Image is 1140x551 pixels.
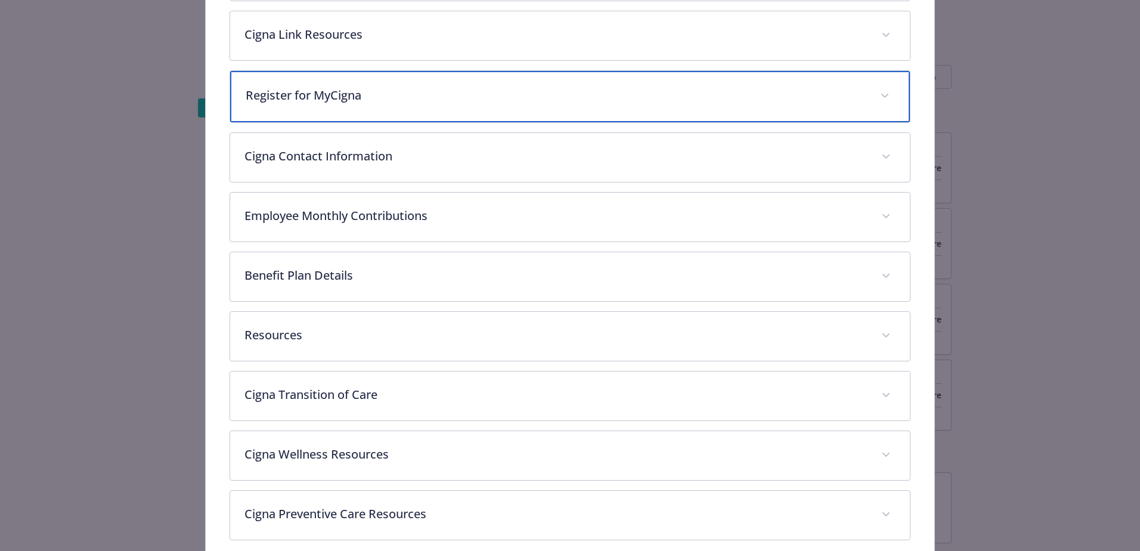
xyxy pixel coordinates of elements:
p: Register for MyCigna [246,86,866,104]
div: Cigna Preventive Care Resources [230,491,910,540]
div: Register for MyCigna [230,71,910,122]
p: Cigna Preventive Care Resources [244,505,867,523]
div: Cigna Contact Information [230,133,910,182]
div: Resources [230,312,910,361]
p: Resources [244,326,867,344]
p: Employee Monthly Contributions [244,207,867,225]
p: Cigna Link Resources [244,26,867,44]
div: Benefit Plan Details [230,252,910,301]
div: Cigna Wellness Resources [230,431,910,480]
p: Cigna Transition of Care [244,386,867,404]
p: Benefit Plan Details [244,267,867,284]
div: Cigna Transition of Care [230,372,910,420]
div: Cigna Link Resources [230,11,910,60]
p: Cigna Wellness Resources [244,445,867,463]
div: Employee Monthly Contributions [230,193,910,242]
p: Cigna Contact Information [244,147,867,165]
